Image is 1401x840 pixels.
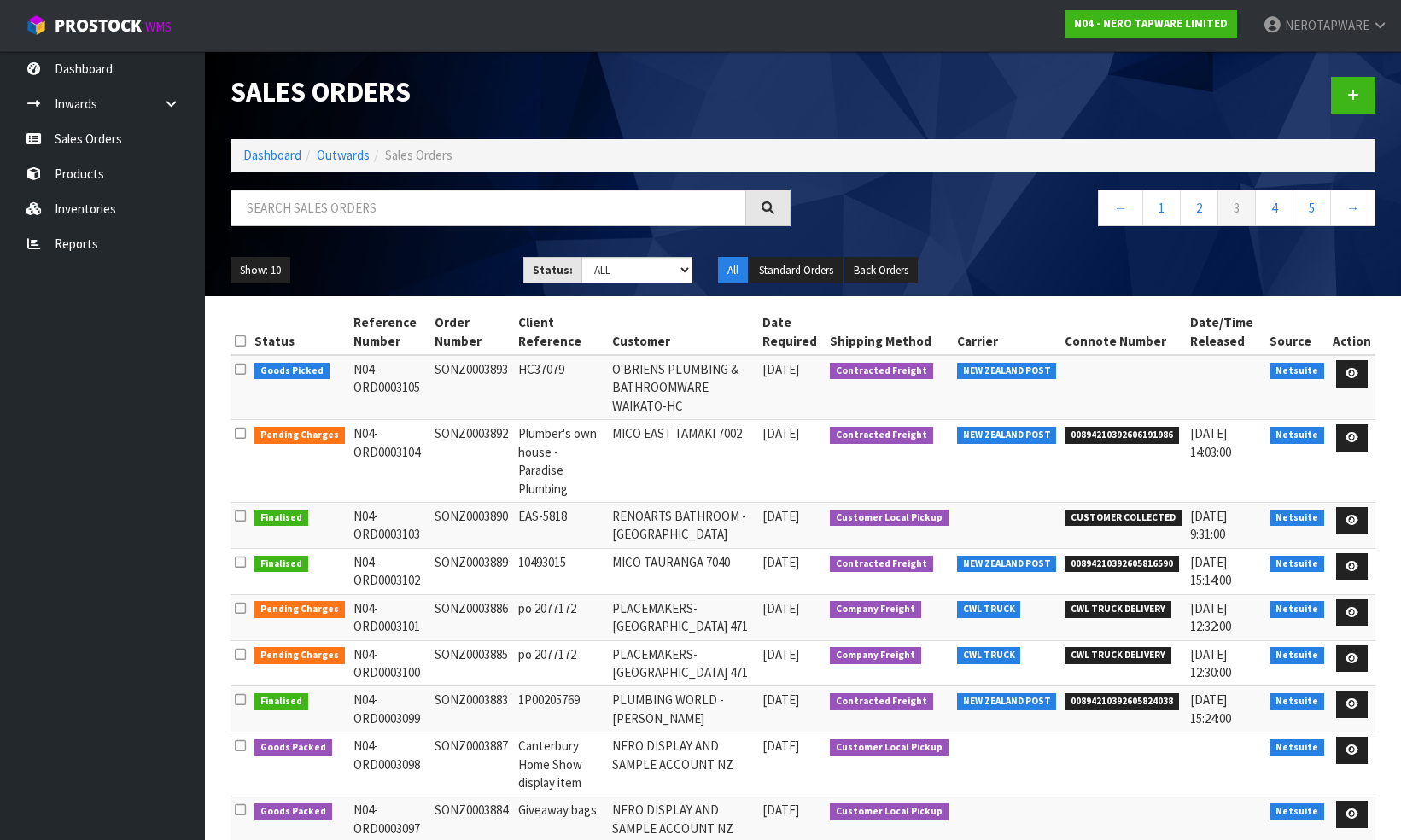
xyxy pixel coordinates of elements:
[826,309,953,355] th: Shipping Method
[608,732,758,796] td: NERO DISPLAY AND SAMPLE ACCOUNT NZ
[231,257,290,284] button: Show: 10
[349,309,431,355] th: Reference Number
[816,190,1376,231] nav: Page navigation
[762,691,799,708] span: [DATE]
[750,257,843,284] button: Standard Orders
[762,802,799,818] span: [DATE]
[514,594,608,640] td: po 2077172
[830,510,949,527] span: Customer Local Pickup
[608,309,758,355] th: Customer
[514,640,608,686] td: po 2077172
[1190,600,1231,634] span: [DATE] 12:32:00
[830,363,933,380] span: Contracted Freight
[957,363,1057,380] span: NEW ZEALAND POST
[830,739,949,756] span: Customer Local Pickup
[608,640,758,686] td: PLACEMAKERS-[GEOGRAPHIC_DATA] 471
[430,640,514,686] td: SONZ0003885
[349,594,431,640] td: N04-ORD0003101
[1060,309,1186,355] th: Connote Number
[1270,363,1324,380] span: Netsuite
[608,420,758,503] td: MICO EAST TAMAKI 7002
[514,355,608,420] td: HC37079
[1270,601,1324,618] span: Netsuite
[1074,16,1228,31] strong: N04 - NERO TAPWARE LIMITED
[254,803,332,820] span: Goods Packed
[762,554,799,570] span: [DATE]
[844,257,918,284] button: Back Orders
[430,594,514,640] td: SONZ0003886
[608,548,758,594] td: MICO TAURANGA 7040
[254,693,308,710] span: Finalised
[430,686,514,732] td: SONZ0003883
[1190,425,1231,459] span: [DATE] 14:03:00
[830,427,933,444] span: Contracted Freight
[608,502,758,548] td: RENOARTS BATHROOM - [GEOGRAPHIC_DATA]
[957,427,1057,444] span: NEW ZEALAND POST
[718,257,748,284] button: All
[26,15,47,36] img: cube-alt.png
[430,732,514,796] td: SONZ0003887
[254,427,345,444] span: Pending Charges
[830,556,933,573] span: Contracted Freight
[349,502,431,548] td: N04-ORD0003103
[957,693,1057,710] span: NEW ZEALAND POST
[55,15,142,37] span: ProStock
[1065,556,1179,573] span: 00894210392605816590
[1065,693,1179,710] span: 00894210392605824038
[514,502,608,548] td: EAS-5818
[349,355,431,420] td: N04-ORD0003105
[349,686,431,732] td: N04-ORD0003099
[430,502,514,548] td: SONZ0003890
[830,803,949,820] span: Customer Local Pickup
[762,508,799,524] span: [DATE]
[762,425,799,441] span: [DATE]
[1180,190,1218,226] a: 2
[1270,803,1324,820] span: Netsuite
[514,420,608,503] td: Plumber's own house - Paradise Plumbing
[254,647,345,664] span: Pending Charges
[430,548,514,594] td: SONZ0003889
[349,640,431,686] td: N04-ORD0003100
[1190,646,1231,680] span: [DATE] 12:30:00
[1098,190,1143,226] a: ←
[145,19,172,35] small: WMS
[231,190,746,226] input: Search sales orders
[1330,190,1375,226] a: →
[254,601,345,618] span: Pending Charges
[349,732,431,796] td: N04-ORD0003098
[608,355,758,420] td: O'BRIENS PLUMBING & BATHROOMWARE WAIKATO-HC
[830,693,933,710] span: Contracted Freight
[1065,647,1171,664] span: CWL TRUCK DELIVERY
[758,309,826,355] th: Date Required
[762,646,799,662] span: [DATE]
[762,738,799,754] span: [DATE]
[953,309,1061,355] th: Carrier
[608,594,758,640] td: PLACEMAKERS-[GEOGRAPHIC_DATA] 471
[1142,190,1181,226] a: 1
[1265,309,1328,355] th: Source
[957,556,1057,573] span: NEW ZEALAND POST
[1293,190,1331,226] a: 5
[1186,309,1266,355] th: Date/Time Released
[254,556,308,573] span: Finalised
[830,647,921,664] span: Company Freight
[830,601,921,618] span: Company Freight
[1270,693,1324,710] span: Netsuite
[1285,17,1369,33] span: NEROTAPWARE
[957,601,1021,618] span: CWL TRUCK
[430,309,514,355] th: Order Number
[608,686,758,732] td: PLUMBING WORLD - [PERSON_NAME]
[514,732,608,796] td: Canterbury Home Show display item
[1270,647,1324,664] span: Netsuite
[1065,510,1182,527] span: CUSTOMER COLLECTED
[250,309,349,355] th: Status
[317,147,370,163] a: Outwards
[243,147,301,163] a: Dashboard
[349,548,431,594] td: N04-ORD0003102
[514,309,608,355] th: Client Reference
[762,600,799,616] span: [DATE]
[1328,309,1375,355] th: Action
[533,263,573,277] strong: Status:
[254,510,308,527] span: Finalised
[231,77,791,108] h1: Sales Orders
